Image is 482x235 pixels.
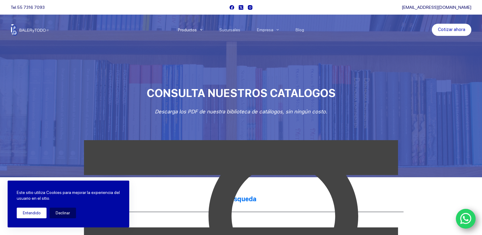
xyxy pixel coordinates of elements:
[432,24,471,36] a: Cotizar ahora
[248,5,252,10] a: Instagram
[50,208,76,218] button: Declinar
[17,208,47,218] button: Entendido
[17,5,45,10] a: 55 7316 7093
[17,190,120,202] p: Este sitio utiliza Cookies para mejorar la experiencia del usuario en el sitio.
[402,5,471,10] a: [EMAIL_ADDRESS][DOMAIN_NAME]
[239,5,243,10] a: X (Twitter)
[11,5,45,10] span: Tel.
[11,24,49,36] img: Balerytodo
[230,5,234,10] a: Facebook
[169,15,313,45] nav: Menu Principal
[456,209,476,229] a: WhatsApp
